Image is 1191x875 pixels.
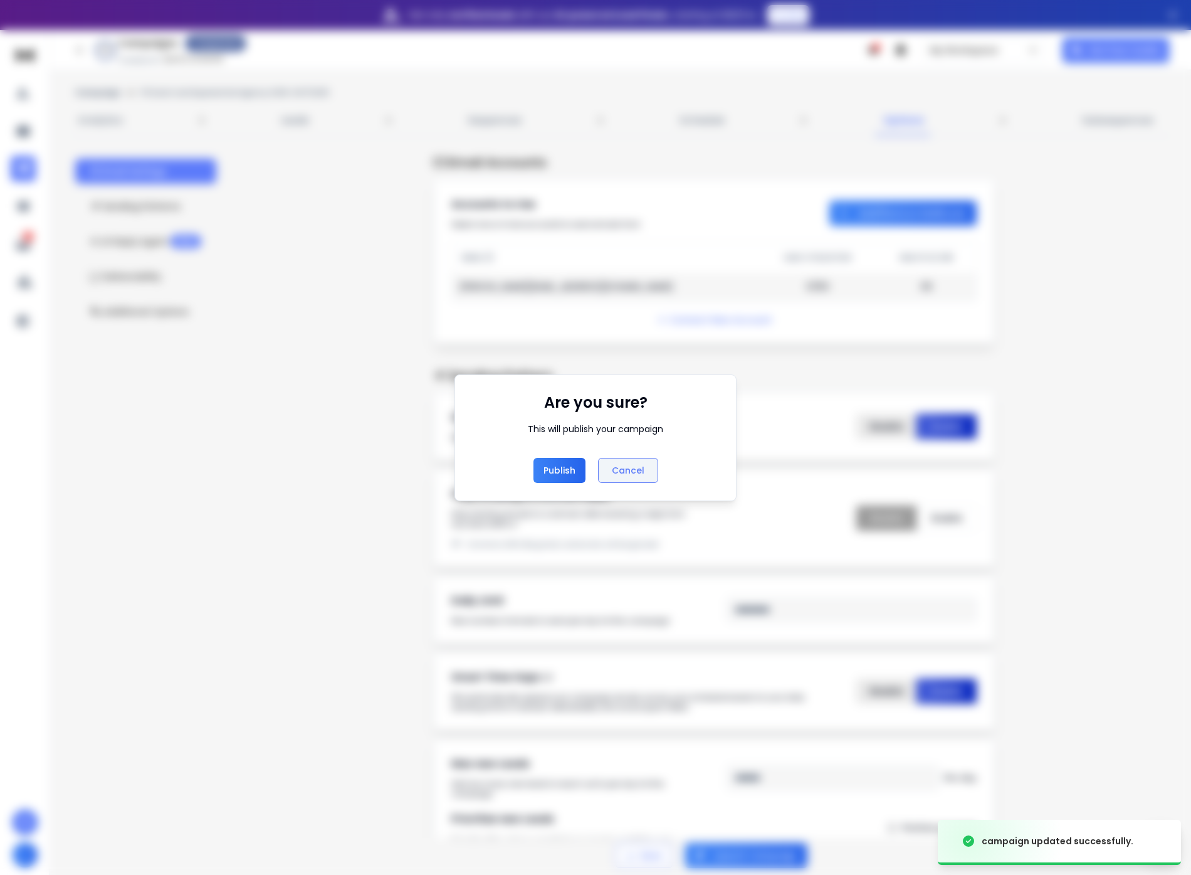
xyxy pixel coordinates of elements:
[533,458,585,483] button: Publish
[982,835,1133,847] div: campaign updated successfully.
[528,423,663,435] div: This will publish your campaign
[544,393,648,413] h1: Are you sure?
[598,458,658,483] button: Cancel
